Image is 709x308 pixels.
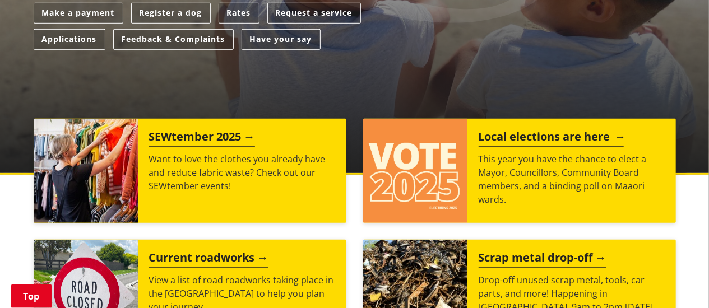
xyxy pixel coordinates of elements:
[267,3,361,24] a: Request a service
[11,284,52,308] a: Top
[34,29,105,50] a: Applications
[242,29,321,50] a: Have your say
[34,119,346,223] a: SEWtember 2025 Want to love the clothes you already have and reduce fabric waste? Check out our S...
[363,119,676,223] a: Local elections are here This year you have the chance to elect a Mayor, Councillors, Community B...
[219,3,259,24] a: Rates
[149,130,255,147] h2: SEWtember 2025
[149,251,268,268] h2: Current roadworks
[149,152,335,193] p: Want to love the clothes you already have and reduce fabric waste? Check out our SEWtember events!
[479,251,606,268] h2: Scrap metal drop-off
[657,261,698,301] iframe: Messenger Launcher
[34,119,138,223] img: SEWtember
[34,3,123,24] a: Make a payment
[479,130,624,147] h2: Local elections are here
[479,152,665,206] p: This year you have the chance to elect a Mayor, Councillors, Community Board members, and a bindi...
[363,119,467,223] img: Vote 2025
[131,3,211,24] a: Register a dog
[113,29,234,50] a: Feedback & Complaints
